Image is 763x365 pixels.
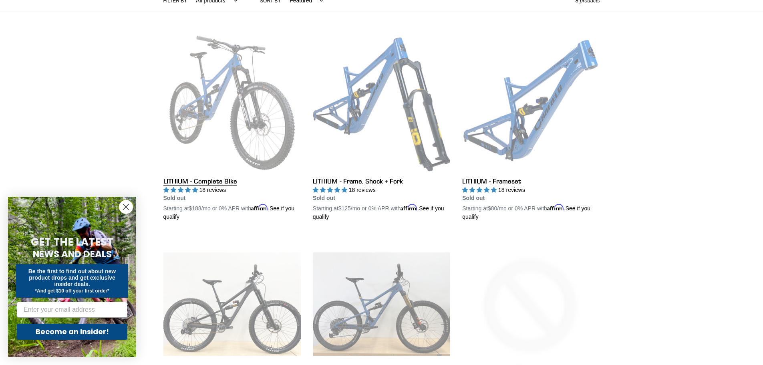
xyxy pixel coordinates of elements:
[35,288,109,294] span: *And get $10 off your first order*
[31,235,113,249] span: GET THE LATEST
[28,268,116,287] span: Be the first to find out about new product drops and get exclusive insider deals.
[17,302,127,318] input: Enter your email address
[17,324,127,340] button: Become an Insider!
[119,200,133,214] button: Close dialog
[33,248,112,260] span: NEWS AND DEALS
